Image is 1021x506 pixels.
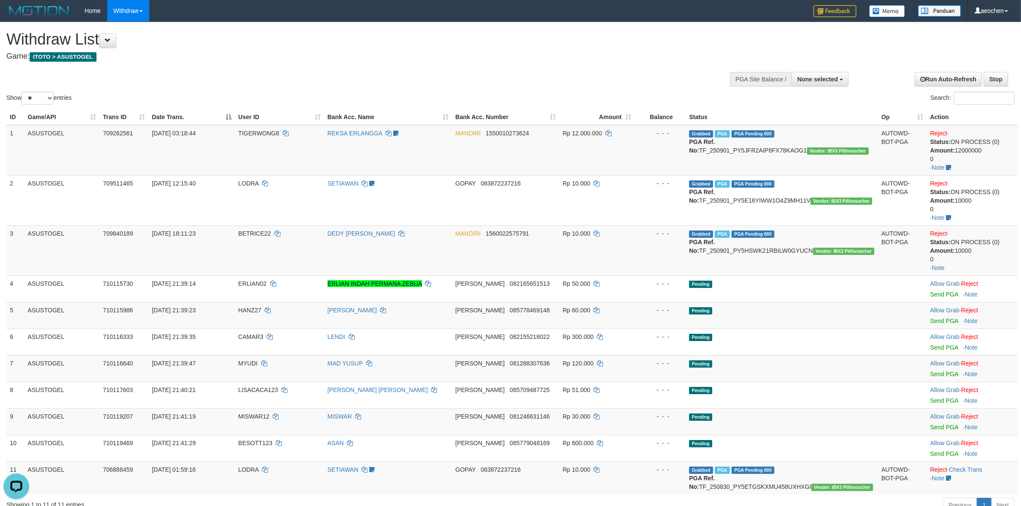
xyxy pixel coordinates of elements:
[932,264,945,271] a: Note
[965,344,978,351] a: Note
[930,424,958,431] a: Send PGA
[954,92,1015,105] input: Search:
[24,125,99,176] td: ASUSTOGEL
[930,397,958,404] a: Send PGA
[927,302,1018,329] td: ·
[638,439,682,447] div: - - -
[328,307,377,314] a: [PERSON_NAME]
[949,466,983,473] a: Check Trans
[931,92,1015,105] label: Search:
[878,109,927,125] th: Op: activate to sort column ascending
[932,214,945,221] a: Note
[930,386,961,393] span: ·
[510,333,550,340] span: Copy 082155218022 to clipboard
[328,180,358,187] a: SETIAWAN
[103,180,133,187] span: 709511465
[455,440,505,446] span: [PERSON_NAME]
[797,76,838,83] span: None selected
[961,440,979,446] a: Reject
[6,4,72,17] img: MOTION_logo.png
[6,461,24,494] td: 11
[6,355,24,382] td: 7
[510,307,550,314] span: Copy 085778469148 to clipboard
[563,230,590,237] span: Rp 10.000
[930,307,961,314] span: ·
[961,386,979,393] a: Reject
[328,230,395,237] a: DEDY [PERSON_NAME]
[328,360,363,367] a: MAD YUSUP
[152,386,196,393] span: [DATE] 21:40:21
[813,248,875,255] span: Vendor URL: https://payment5.1velocity.biz
[103,386,133,393] span: 710117603
[638,465,682,474] div: - - -
[152,360,196,367] span: [DATE] 21:39:47
[930,440,961,446] span: ·
[152,230,196,237] span: [DATE] 18:11:23
[152,333,196,340] span: [DATE] 21:39:35
[811,484,873,491] span: Vendor URL: https://payment5.1velocity.biz
[930,360,959,367] a: Allow Grab
[715,467,730,474] span: Marked by aeoros
[559,109,635,125] th: Amount: activate to sort column ascending
[638,412,682,421] div: - - -
[918,5,961,17] img: panduan.png
[965,450,978,457] a: Note
[961,307,979,314] a: Reject
[638,229,682,238] div: - - -
[689,231,713,238] span: Grabbed
[455,307,505,314] span: [PERSON_NAME]
[238,280,267,287] span: ERLIAN02
[930,138,950,145] b: Status:
[510,413,550,420] span: Copy 081246631146 to clipboard
[732,180,774,188] span: PGA Pending
[24,275,99,302] td: ASUSTOGEL
[930,413,961,420] span: ·
[965,371,978,377] a: Note
[103,440,133,446] span: 710119469
[563,180,590,187] span: Rp 10.000
[638,386,682,394] div: - - -
[961,360,979,367] a: Reject
[455,230,481,237] span: MANDIRI
[510,386,550,393] span: Copy 085709487725 to clipboard
[930,440,959,446] a: Allow Grab
[689,138,715,154] b: PGA Ref. No:
[103,280,133,287] span: 710115730
[930,238,1014,263] div: ON PROCESS (0) 10000 0
[927,435,1018,461] td: ·
[732,467,774,474] span: PGA Pending
[152,466,196,473] span: [DATE] 01:59:16
[328,440,344,446] a: ASAN
[689,440,712,447] span: Pending
[455,130,481,137] span: MANDIRI
[689,130,713,138] span: Grabbed
[732,231,774,238] span: PGA Pending
[24,382,99,408] td: ASUSTOGEL
[927,329,1018,355] td: ·
[732,130,774,138] span: PGA Pending
[6,408,24,435] td: 9
[152,280,196,287] span: [DATE] 21:39:14
[686,175,878,225] td: TF_250901_PY5E16YIWW1O4Z9MH11V
[6,31,672,48] h1: Withdraw List
[961,333,979,340] a: Reject
[486,130,529,137] span: Copy 1550010273624 to clipboard
[927,225,1018,275] td: · ·
[715,231,730,238] span: Marked by aeomartha
[878,461,927,494] td: AUTOWD-BOT-PGA
[715,180,730,188] span: Marked by aeoheing
[6,302,24,329] td: 5
[965,317,978,324] a: Note
[930,333,959,340] a: Allow Grab
[152,307,196,314] span: [DATE] 21:39:23
[927,408,1018,435] td: ·
[686,461,878,494] td: TF_250830_PY5ETGSKXMU458UXHXGI
[932,475,945,482] a: Note
[984,72,1008,87] a: Stop
[324,109,452,125] th: Bank Acc. Name: activate to sort column ascending
[689,467,713,474] span: Grabbed
[813,5,856,17] img: Feedback.jpg
[930,317,958,324] a: Send PGA
[486,230,529,237] span: Copy 1560022575791 to clipboard
[24,435,99,461] td: ASUSTOGEL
